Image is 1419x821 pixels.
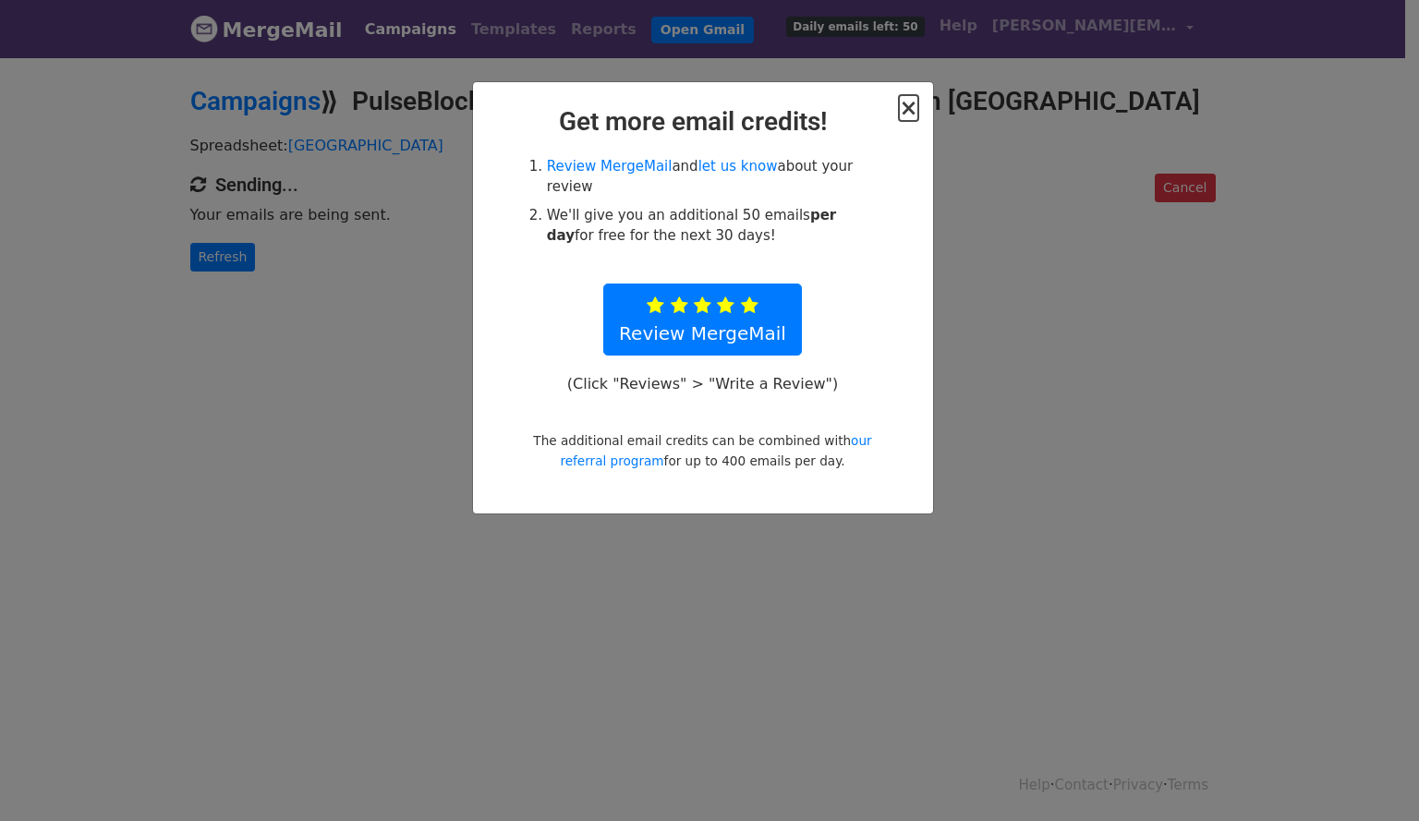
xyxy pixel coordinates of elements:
[547,205,879,247] li: We'll give you an additional 50 emails for free for the next 30 days!
[603,284,802,356] a: Review MergeMail
[547,156,879,198] li: and about your review
[533,433,871,468] small: The additional email credits can be combined with for up to 400 emails per day.
[547,158,673,175] a: Review MergeMail
[488,106,918,138] h2: Get more email credits!
[560,433,871,468] a: our referral program
[899,97,917,119] button: Close
[698,158,778,175] a: let us know
[899,95,917,121] span: ×
[557,374,847,393] p: (Click "Reviews" > "Write a Review")
[547,207,836,245] strong: per day
[1327,732,1419,821] iframe: Chat Widget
